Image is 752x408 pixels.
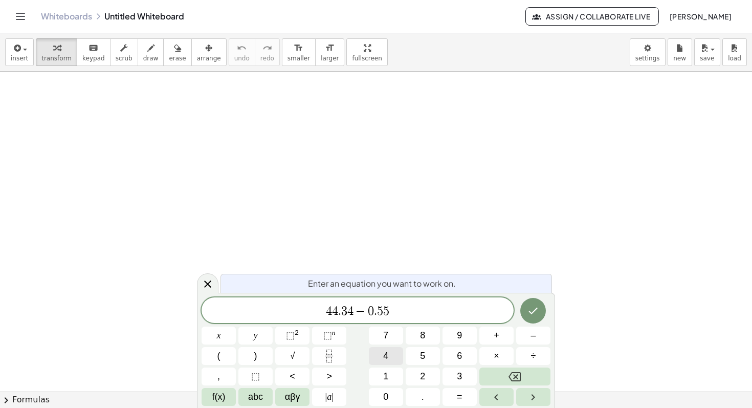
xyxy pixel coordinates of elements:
span: ( [217,349,220,363]
span: 6 [457,349,462,363]
button: 8 [406,327,440,345]
span: 9 [457,329,462,342]
span: 5 [377,305,383,317]
button: 5 [406,347,440,365]
span: y [254,329,258,342]
span: erase [169,55,186,62]
button: 4 [369,347,403,365]
span: 0 [368,305,374,317]
span: – [530,329,536,342]
span: 2 [420,370,425,383]
span: 3 [341,305,347,317]
span: × [494,349,499,363]
button: ( [202,347,236,365]
span: 4 [347,305,353,317]
a: Whiteboards [41,11,92,22]
span: | [331,392,334,402]
button: arrange [191,38,227,66]
button: 0 [369,388,403,406]
button: Divide [516,347,550,365]
button: ) [238,347,273,365]
span: > [326,370,332,383]
span: undo [234,55,250,62]
span: 3 [457,370,462,383]
button: Greater than [312,368,346,385]
i: format_size [294,42,303,54]
span: abc [248,390,263,404]
span: save [700,55,714,62]
button: draw [138,38,164,66]
span: 5 [420,349,425,363]
button: Squared [275,327,309,345]
sup: 2 [295,329,299,336]
button: save [694,38,720,66]
button: Right arrow [516,388,550,406]
span: . [374,305,377,317]
button: Alphabet [238,388,273,406]
button: Done [520,298,546,324]
span: | [325,392,327,402]
button: x [202,327,236,345]
span: + [494,329,499,342]
span: redo [260,55,274,62]
button: 7 [369,327,403,345]
span: 4 [383,349,388,363]
span: ⬚ [251,370,260,383]
span: − [353,305,368,317]
sup: n [332,329,336,336]
span: 1 [383,370,388,383]
i: redo [262,42,272,54]
span: draw [143,55,159,62]
button: 6 [443,347,477,365]
button: Fraction [312,347,346,365]
button: 2 [406,368,440,385]
i: keyboard [89,42,98,54]
button: redoredo [255,38,280,66]
span: ) [254,349,257,363]
button: keyboardkeypad [77,38,110,66]
span: 4 [332,305,338,317]
span: [PERSON_NAME] [669,12,732,21]
button: 3 [443,368,477,385]
button: Less than [275,368,309,385]
span: larger [321,55,339,62]
button: Assign / Collaborate Live [525,7,659,26]
span: fullscreen [352,55,382,62]
span: smaller [287,55,310,62]
span: Enter an equation you want to work on. [308,277,456,290]
span: x [217,329,221,342]
button: transform [36,38,77,66]
span: . [338,305,341,317]
span: ⬚ [286,330,295,340]
button: load [722,38,747,66]
span: 0 [383,390,388,404]
span: 7 [383,329,388,342]
button: insert [5,38,34,66]
button: y [238,327,273,345]
button: new [668,38,692,66]
button: Toggle navigation [12,8,29,25]
button: undoundo [229,38,255,66]
span: transform [41,55,72,62]
button: erase [163,38,191,66]
button: 9 [443,327,477,345]
span: keypad [82,55,105,62]
button: Minus [516,327,550,345]
button: settings [630,38,666,66]
button: format_sizelarger [315,38,344,66]
i: format_size [325,42,335,54]
span: , [217,370,220,383]
span: √ [290,349,295,363]
span: ÷ [531,349,536,363]
button: . [406,388,440,406]
span: arrange [197,55,221,62]
button: fullscreen [346,38,387,66]
span: scrub [116,55,132,62]
span: load [728,55,741,62]
span: αβγ [285,390,300,404]
span: insert [11,55,28,62]
button: Absolute value [312,388,346,406]
button: Placeholder [238,368,273,385]
span: settings [635,55,660,62]
button: , [202,368,236,385]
